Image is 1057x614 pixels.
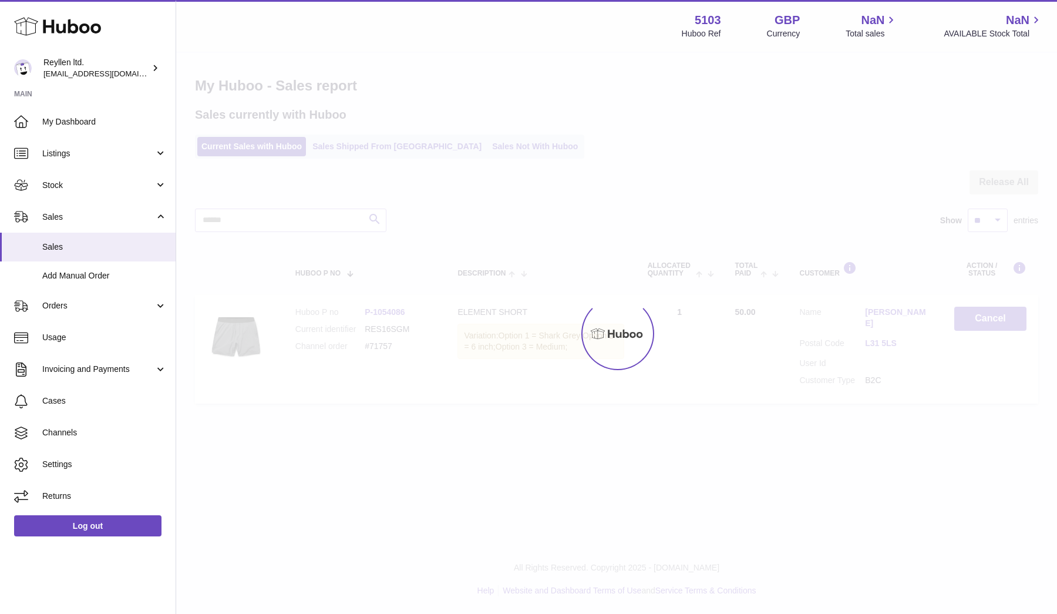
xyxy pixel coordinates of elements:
[14,515,161,536] a: Log out
[846,28,898,39] span: Total sales
[43,69,173,78] span: [EMAIL_ADDRESS][DOMAIN_NAME]
[42,300,154,311] span: Orders
[42,270,167,281] span: Add Manual Order
[42,395,167,407] span: Cases
[42,332,167,343] span: Usage
[42,148,154,159] span: Listings
[42,459,167,470] span: Settings
[42,427,167,438] span: Channels
[1006,12,1029,28] span: NaN
[682,28,721,39] div: Huboo Ref
[42,212,154,223] span: Sales
[944,12,1043,39] a: NaN AVAILABLE Stock Total
[695,12,721,28] strong: 5103
[861,12,884,28] span: NaN
[775,12,800,28] strong: GBP
[14,59,32,77] img: reyllen@reyllen.com
[42,491,167,502] span: Returns
[42,180,154,191] span: Stock
[42,116,167,128] span: My Dashboard
[846,12,898,39] a: NaN Total sales
[43,57,149,79] div: Reyllen ltd.
[42,364,154,375] span: Invoicing and Payments
[42,241,167,253] span: Sales
[767,28,800,39] div: Currency
[944,28,1043,39] span: AVAILABLE Stock Total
